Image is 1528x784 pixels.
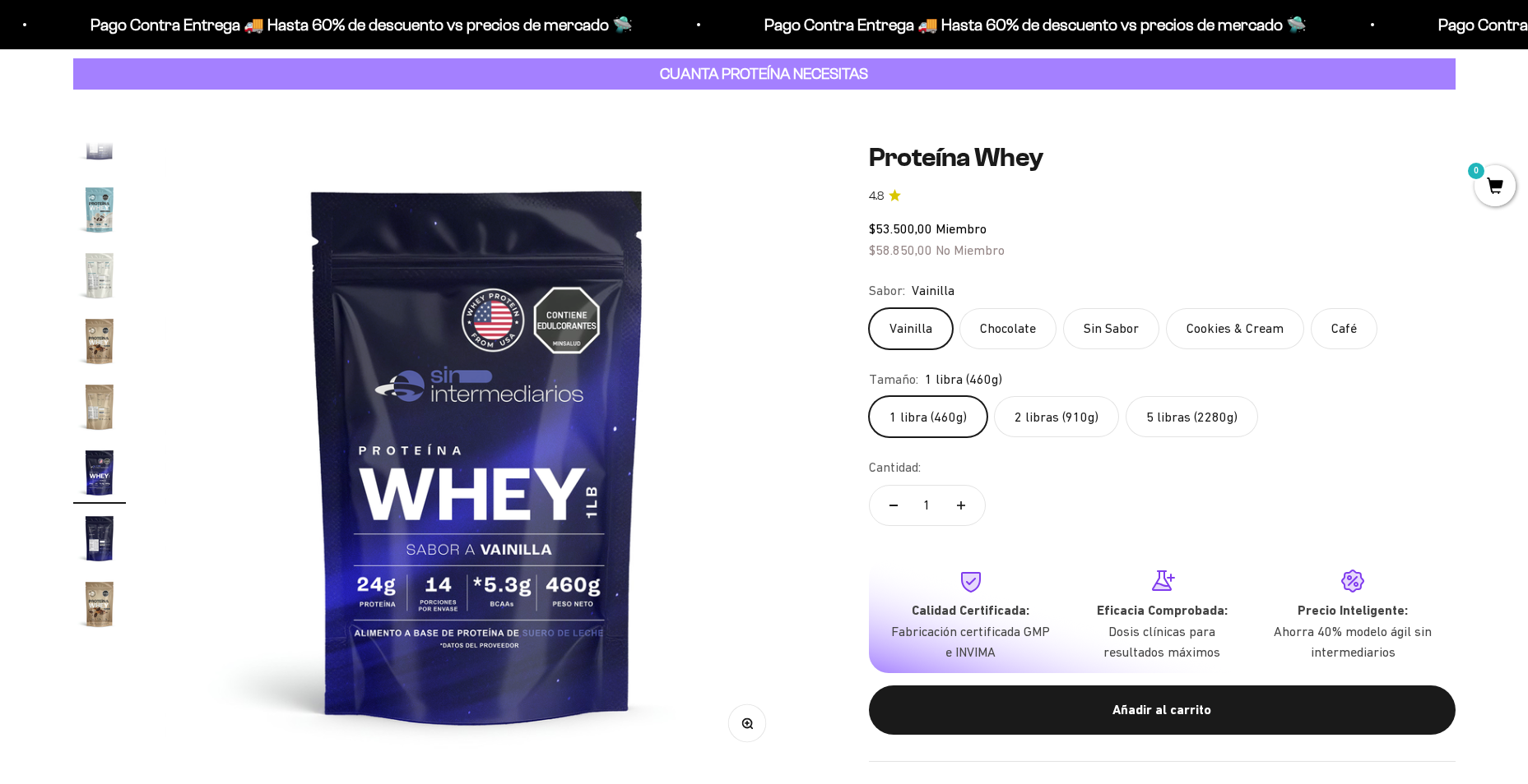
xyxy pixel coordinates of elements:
img: Proteína Whey [73,183,126,236]
div: Añadir al carrito [902,699,1423,721]
legend: Tamaño: [869,369,918,390]
p: Pago Contra Entrega 🚚 Hasta 60% de descuento vs precios de mercado 🛸 [763,12,1305,38]
mark: 0 [1466,161,1486,181]
img: Proteína Whey [73,578,126,630]
span: Miembro [936,221,987,236]
button: Ir al artículo 19 [73,512,126,570]
a: 4.84.8 de 5.0 estrellas [869,187,1456,205]
button: Ir al artículo 13 [73,118,126,175]
p: Ahorra 40% modelo ágil sin intermediarios [1270,621,1435,663]
button: Aumentar cantidad [937,486,985,525]
p: Pago Contra Entrega 🚚 Hasta 60% de descuento vs precios de mercado 🛸 [89,12,631,38]
img: Proteína Whey [73,512,126,565]
strong: Precio Inteligente: [1298,602,1408,618]
button: Ir al artículo 15 [73,249,126,307]
a: 0 [1475,178,1516,196]
strong: Eficacia Comprobada: [1097,602,1228,618]
p: Fabricación certificada GMP e INVIMA [889,621,1053,663]
strong: CUANTA PROTEÍNA NECESITAS [660,65,868,82]
span: 4.8 [869,187,884,205]
img: Proteína Whey [73,118,126,170]
button: Reducir cantidad [870,486,917,525]
span: Vainilla [912,280,954,302]
legend: Sabor: [869,280,905,302]
img: Proteína Whey [165,142,790,766]
img: Proteína Whey [73,380,126,433]
span: $58.850,00 [869,242,932,257]
img: Proteína Whey [73,249,126,302]
label: Cantidad: [869,457,921,478]
img: Proteína Whey [73,446,126,499]
button: Añadir al carrito [869,685,1456,735]
button: Ir al artículo 16 [73,315,126,372]
img: Proteína Whey [73,315,126,367]
button: Ir al artículo 14 [73,183,126,241]
span: $53.500,00 [869,221,932,236]
h1: Proteína Whey [869,142,1456,173]
span: No Miembro [936,242,1005,257]
button: Ir al artículo 17 [73,380,126,438]
span: 1 libra (460g) [925,369,1002,390]
p: Dosis clínicas para resultados máximos [1080,621,1244,663]
button: Ir al artículo 20 [73,578,126,635]
strong: Calidad Certificada: [912,602,1029,618]
button: Ir al artículo 18 [73,446,126,504]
